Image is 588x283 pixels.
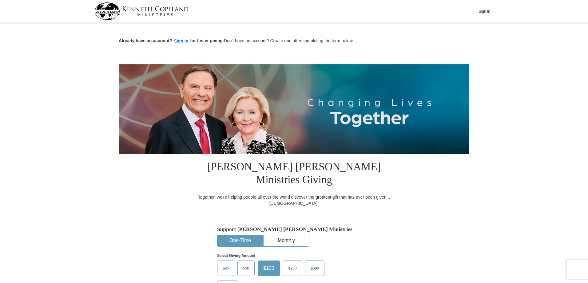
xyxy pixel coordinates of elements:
[119,38,224,43] strong: Already have an account? for faster giving.
[260,264,277,273] span: $100
[475,6,494,16] button: Sign In
[194,154,394,194] h1: [PERSON_NAME] [PERSON_NAME] Ministries Giving
[119,38,469,45] p: Don't have an account? Create one after completing the form below.
[94,2,189,20] img: kcm-header-logo.svg
[172,38,190,45] button: Sign in
[217,226,371,232] h5: Support [PERSON_NAME] [PERSON_NAME] Ministries
[264,235,309,246] button: Monthly
[308,264,322,273] span: $500
[240,264,252,273] span: $50
[285,264,300,273] span: $250
[217,253,255,258] strong: Select Giving Amount
[194,194,394,206] div: Together, we're helping people all over the world discover the greatest gift that has ever been g...
[220,264,232,273] span: $25
[217,235,263,246] button: One-Time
